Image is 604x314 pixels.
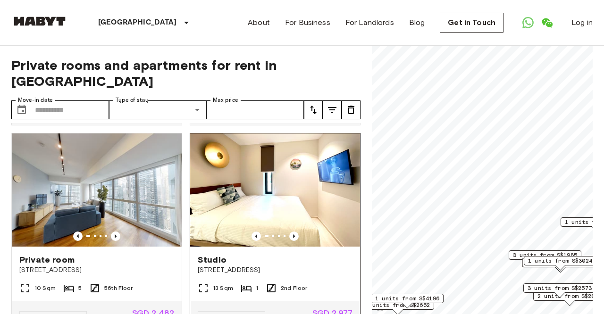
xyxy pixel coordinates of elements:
[523,283,596,298] div: Map marker
[252,231,261,241] button: Previous image
[537,13,556,32] a: Open WeChat
[519,13,537,32] a: Open WhatsApp
[12,133,182,247] img: Marketing picture of unit SG-01-072-003-04
[342,100,361,119] button: tune
[116,96,149,104] label: Type of stay
[304,100,323,119] button: tune
[19,254,75,265] span: Private room
[78,284,82,292] span: 5
[111,231,120,241] button: Previous image
[12,100,31,119] button: Choose date
[571,17,593,28] a: Log in
[528,256,592,265] span: 1 units from S$3024
[323,100,342,119] button: tune
[289,231,299,241] button: Previous image
[409,17,425,28] a: Blog
[73,231,83,241] button: Previous image
[11,17,68,26] img: Habyt
[18,96,53,104] label: Move-in date
[213,284,233,292] span: 13 Sqm
[375,294,439,303] span: 1 units from S$4196
[19,265,174,275] span: [STREET_ADDRESS]
[285,17,330,28] a: For Business
[345,17,394,28] a: For Landlords
[440,13,503,33] a: Get in Touch
[34,284,56,292] span: 10 Sqm
[190,133,360,247] img: Marketing picture of unit SG-01-110-001-001
[198,265,352,275] span: [STREET_ADDRESS]
[524,256,596,271] div: Map marker
[11,57,361,89] span: Private rooms and apartments for rent in [GEOGRAPHIC_DATA]
[522,258,598,273] div: Map marker
[104,284,133,292] span: 56th Floor
[198,254,226,265] span: Studio
[256,284,258,292] span: 1
[213,96,238,104] label: Max price
[528,284,592,292] span: 3 units from S$2573
[371,294,444,308] div: Map marker
[509,250,581,265] div: Map marker
[248,17,270,28] a: About
[281,284,307,292] span: 2nd Floor
[98,17,177,28] p: [GEOGRAPHIC_DATA]
[513,251,577,259] span: 3 units from S$1985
